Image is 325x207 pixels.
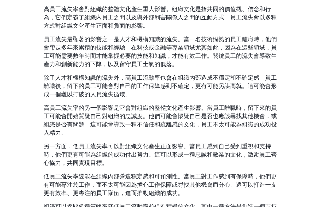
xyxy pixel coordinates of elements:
[44,5,277,30] font: 高員工流失率會對組織的整體文化產生重大影響。組織文化是指共同的價值觀、信念和行為，它們定義了組織內員工之間以及與外部利害關係人之間的互動方式。員工流失會以多種方式對組織文化產生正面和負面的影響。
[44,35,277,68] font: 員工流失最顯著的影響之一是人才和機構知識的流失。當一名技術嫻熟的員工離職時，他們會帶走多年來累積的技能和經驗。在科技或金融等專業領域尤其如此，因為在這些領域，員工可能需要數年時間才能掌握必要的技...
[44,74,277,98] font: 除了人才和機構知識的流失外，高員工流動率也會在組織內部造成不穩定和不確定感。員工離職後，留下的員工可能會對自己的工作保障感到不確定，更有可能另謀高就。這可能會形成一個難以打破的人員流失循環。
[44,142,277,167] font: 另一方面，低員工流失率可以對組織文化產生正面影響。當員工感到自己受到重視和支持時，他們更有可能為組織的成功付出努力。這可以形成一種忠誠和敬業的文化，激勵員工齊心協力，共同實現目標。
[44,104,277,137] font: 高員工流失率的另一個影響是它會對組織的整體文化產生影響。當員工離職時，留下來的員工可能會開始質疑自己對組織的忠誠度。他們可能會懷疑自己是否也應該尋找其他機會，或組織是否有問題。這可能會導致一種不...
[44,173,277,197] font: 低員工流失率還能在組織內部營造穩定感和可預測性。當員工對工作感到有保障時，他們更有可能專注於工作，而不太可能因為擔心工作保障或尋找其他機會而分心。這可以打造一支更有效率、更專注的員工隊伍，進而推...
